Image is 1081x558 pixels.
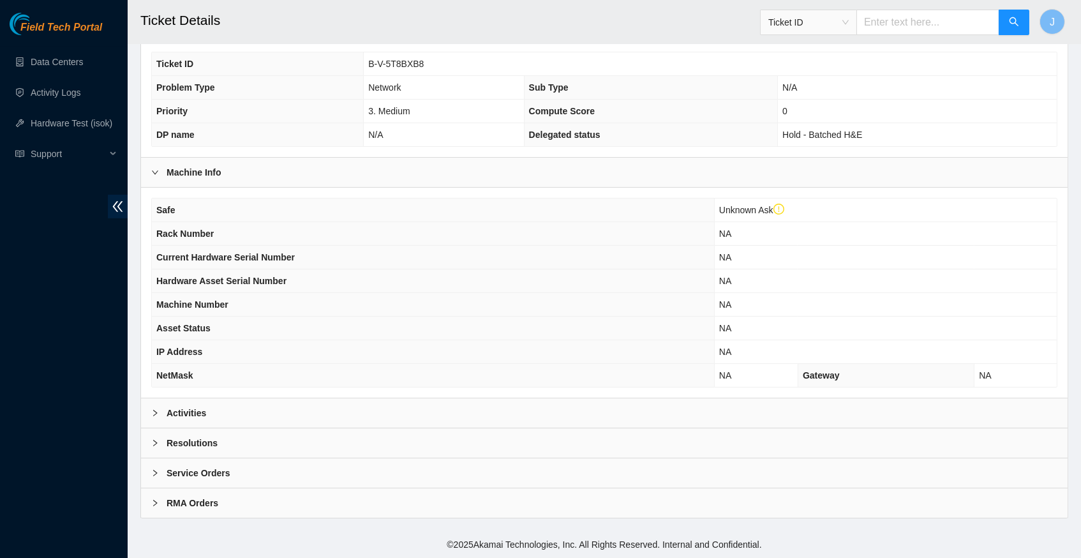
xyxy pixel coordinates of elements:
[719,299,731,310] span: NA
[151,409,159,417] span: right
[20,22,102,34] span: Field Tech Portal
[999,10,1029,35] button: search
[782,82,797,93] span: N/A
[141,158,1068,187] div: Machine Info
[167,466,230,480] b: Service Orders
[156,299,228,310] span: Machine Number
[368,130,383,140] span: N/A
[803,370,840,381] span: Gateway
[719,370,731,381] span: NA
[128,531,1081,558] footer: © 2025 Akamai Technologies, Inc. All Rights Reserved. Internal and Confidential.
[156,252,295,262] span: Current Hardware Serial Number
[1050,14,1055,30] span: J
[108,195,128,218] span: double-left
[156,59,193,69] span: Ticket ID
[156,205,175,215] span: Safe
[31,57,83,67] a: Data Centers
[151,469,159,477] span: right
[1009,17,1019,29] span: search
[979,370,991,381] span: NA
[719,205,784,215] span: Unknown Ask
[782,130,862,140] span: Hold - Batched H&E
[773,204,785,215] span: exclamation-circle
[141,398,1068,428] div: Activities
[1040,9,1065,34] button: J
[156,130,195,140] span: DP name
[782,106,787,116] span: 0
[151,169,159,176] span: right
[719,252,731,262] span: NA
[719,347,731,357] span: NA
[15,149,24,158] span: read
[156,276,287,286] span: Hardware Asset Serial Number
[368,59,424,69] span: B-V-5T8BXB8
[151,499,159,507] span: right
[719,229,731,239] span: NA
[156,82,215,93] span: Problem Type
[368,82,401,93] span: Network
[167,165,221,179] b: Machine Info
[141,428,1068,458] div: Resolutions
[156,370,193,381] span: NetMask
[156,106,188,116] span: Priority
[529,82,569,93] span: Sub Type
[156,229,214,239] span: Rack Number
[167,496,218,510] b: RMA Orders
[31,118,112,128] a: Hardware Test (isok)
[719,323,731,333] span: NA
[529,106,595,116] span: Compute Score
[156,323,211,333] span: Asset Status
[151,439,159,447] span: right
[167,436,218,450] b: Resolutions
[10,13,64,35] img: Akamai Technologies
[31,87,81,98] a: Activity Logs
[167,406,206,420] b: Activities
[529,130,600,140] span: Delegated status
[768,13,849,32] span: Ticket ID
[368,106,410,116] span: 3. Medium
[856,10,999,35] input: Enter text here...
[156,347,202,357] span: IP Address
[719,276,731,286] span: NA
[141,488,1068,518] div: RMA Orders
[141,458,1068,488] div: Service Orders
[10,23,102,40] a: Akamai TechnologiesField Tech Portal
[31,141,106,167] span: Support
